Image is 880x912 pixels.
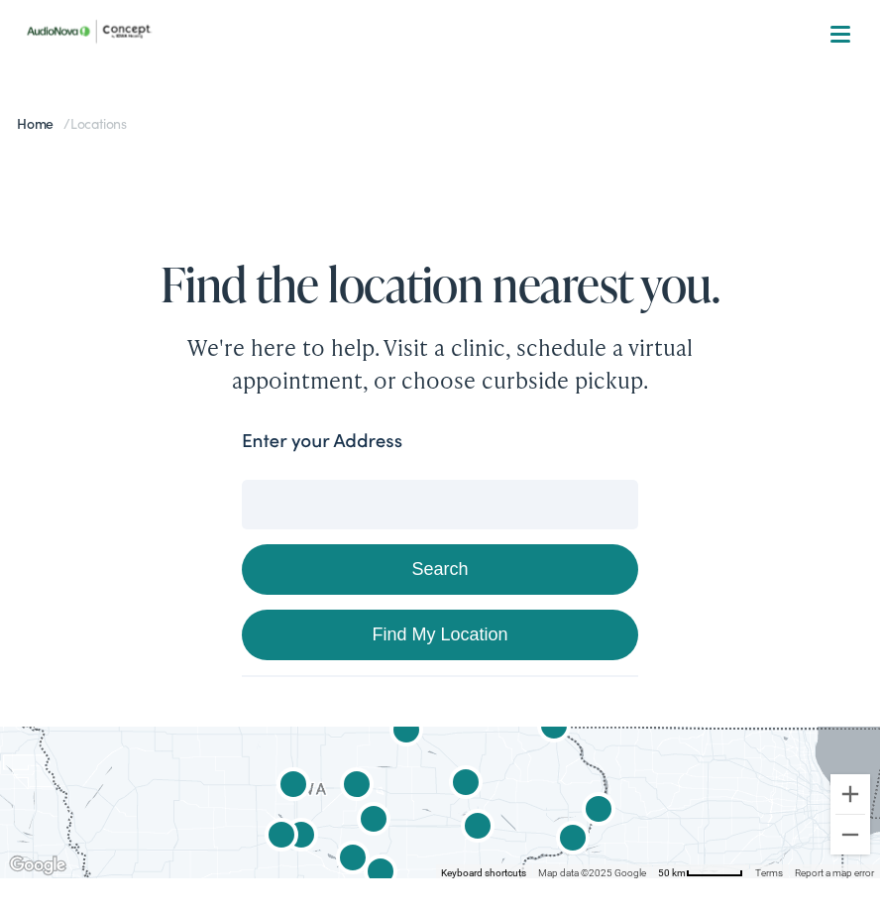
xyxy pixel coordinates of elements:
[357,851,404,898] div: Concept by Iowa Hearing by AudioNova
[538,867,646,878] span: Map data ©2025 Google
[755,867,783,878] a: Terms (opens in new tab)
[17,113,127,133] span: /
[795,867,874,878] a: Report a map error
[549,817,597,864] div: AudioNova
[530,705,578,752] div: Concept by Iowa Hearing by AudioNova
[383,709,430,756] div: AudioNova
[575,788,622,836] div: AudioNova
[242,480,638,529] input: Enter your address or zip code
[270,763,317,811] div: Concept by Iowa Hearing by AudioNova
[242,426,402,455] label: Enter your Address
[830,815,870,855] button: Zoom out
[5,853,70,878] img: Google
[441,866,526,880] button: Keyboard shortcuts
[33,79,863,121] a: What We Offer
[350,798,397,846] div: Concept by Iowa Hearing by AudioNova
[17,113,63,133] a: Home
[454,805,501,853] div: AudioNova
[18,258,863,310] h1: Find the location nearest you.
[333,763,381,811] div: AudioNova
[258,814,305,861] div: AudioNova
[5,853,70,878] a: Open this area in Google Maps (opens a new window)
[123,331,757,397] div: We're here to help. Visit a clinic, schedule a virtual appointment, or choose curbside pickup.
[658,867,686,878] span: 50 km
[830,774,870,814] button: Zoom in
[70,113,127,133] span: Locations
[442,761,490,809] div: AudioNova
[242,544,638,595] button: Search
[329,837,377,884] div: Concept by Iowa Hearing by AudioNova
[652,864,749,878] button: Map Scale: 50 km per 54 pixels
[242,610,638,660] a: Find My Location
